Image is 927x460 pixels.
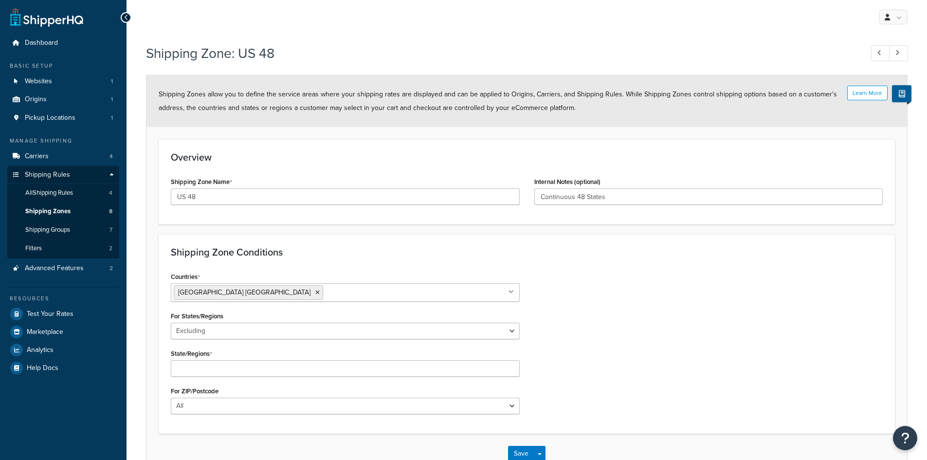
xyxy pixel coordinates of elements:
[7,184,119,202] a: AllShipping Rules4
[171,178,232,186] label: Shipping Zone Name
[25,152,49,161] span: Carriers
[171,350,212,358] label: State/Regions
[25,207,71,216] span: Shipping Zones
[159,89,837,113] span: Shipping Zones allow you to define the service areas where your shipping rates are displayed and ...
[534,178,600,185] label: Internal Notes (optional)
[109,152,113,161] span: 4
[7,147,119,166] a: Carriers4
[111,114,113,122] span: 1
[27,328,63,336] span: Marketplace
[7,239,119,258] li: Filters
[25,95,47,104] span: Origins
[7,34,119,52] a: Dashboard
[109,226,112,234] span: 7
[893,426,917,450] button: Open Resource Center
[109,244,112,253] span: 2
[27,364,58,372] span: Help Docs
[7,137,119,145] div: Manage Shipping
[7,202,119,221] a: Shipping Zones8
[7,147,119,166] li: Carriers
[109,264,113,273] span: 2
[7,91,119,109] li: Origins
[7,359,119,377] a: Help Docs
[7,323,119,341] a: Marketplace
[7,73,119,91] li: Websites
[7,221,119,239] li: Shipping Groups
[25,114,75,122] span: Pickup Locations
[25,171,70,179] span: Shipping Rules
[847,86,888,100] button: Learn More
[7,259,119,277] a: Advanced Features2
[146,44,853,63] h1: Shipping Zone: US 48
[27,310,73,318] span: Test Your Rates
[889,45,908,61] a: Next Record
[871,45,890,61] a: Previous Record
[7,166,119,258] li: Shipping Rules
[25,39,58,47] span: Dashboard
[109,189,112,197] span: 4
[7,109,119,127] li: Pickup Locations
[25,264,84,273] span: Advanced Features
[7,341,119,359] a: Analytics
[7,62,119,70] div: Basic Setup
[7,91,119,109] a: Origins1
[7,73,119,91] a: Websites1
[7,202,119,221] li: Shipping Zones
[25,226,70,234] span: Shipping Groups
[27,346,54,354] span: Analytics
[171,387,218,395] label: For ZIP/Postcode
[7,109,119,127] a: Pickup Locations1
[171,273,200,281] label: Countries
[171,247,883,258] h3: Shipping Zone Conditions
[109,207,112,216] span: 8
[171,152,883,163] h3: Overview
[111,77,113,86] span: 1
[7,239,119,258] a: Filters2
[7,305,119,323] a: Test Your Rates
[178,287,310,297] span: [GEOGRAPHIC_DATA] [GEOGRAPHIC_DATA]
[7,166,119,184] a: Shipping Rules
[25,189,73,197] span: All Shipping Rules
[111,95,113,104] span: 1
[892,85,911,102] button: Show Help Docs
[7,294,119,303] div: Resources
[7,221,119,239] a: Shipping Groups7
[171,313,223,320] label: For States/Regions
[7,259,119,277] li: Advanced Features
[25,244,42,253] span: Filters
[25,77,52,86] span: Websites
